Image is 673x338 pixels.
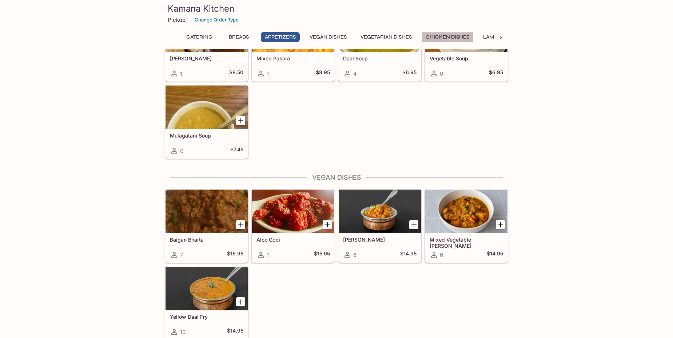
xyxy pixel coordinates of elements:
[316,69,330,78] h5: $8.95
[182,32,216,42] button: Catering
[430,236,503,248] h5: Mixed Vegetable [PERSON_NAME]
[306,32,351,42] button: Vegan Dishes
[440,70,443,77] span: 0
[425,189,508,263] a: Mixed Vegetable [PERSON_NAME]6$14.95
[252,8,334,52] div: Mixed Pakora
[256,55,330,61] h5: Mixed Pakora
[222,32,255,42] button: Breads
[343,55,417,61] h5: Daal Soup
[489,69,503,78] h5: $6.95
[180,147,183,154] span: 0
[170,314,243,320] h5: Yellow Daal Fry
[165,174,508,182] h4: Vegan Dishes
[261,32,300,42] button: Appetizers
[166,267,248,310] div: Yellow Daal Fry
[168,16,186,23] p: Pickup
[339,8,421,52] div: Daal Soup
[422,32,473,42] button: Chicken Dishes
[166,190,248,233] div: Baigan Bharta
[252,189,335,263] a: Aloo Gobi1$15.95
[430,55,503,61] h5: Vegetable Soup
[165,189,248,263] a: Baigan Bharta7$16.95
[252,190,334,233] div: Aloo Gobi
[229,69,243,78] h5: $8.50
[409,220,418,229] button: Add Chana Masala
[338,189,421,263] a: [PERSON_NAME]6$14.95
[323,220,332,229] button: Add Aloo Gobi
[170,132,243,139] h5: Mulagatani Soup
[180,251,183,258] span: 7
[168,3,505,14] h3: Kamana Kitchen
[402,69,417,78] h5: $6.95
[314,250,330,259] h5: $15.95
[343,236,417,243] h5: [PERSON_NAME]
[230,146,243,155] h5: $7.45
[425,8,507,52] div: Vegetable Soup
[227,250,243,259] h5: $16.95
[236,297,245,306] button: Add Yellow Daal Fry
[400,250,417,259] h5: $14.95
[227,327,243,336] h5: $14.95
[236,116,245,125] button: Add Mulagatani Soup
[170,236,243,243] h5: Baigan Bharta
[479,32,521,42] button: Lamb Dishes
[496,220,505,229] button: Add Mixed Vegetable Curry
[256,236,330,243] h5: Aloo Gobi
[339,190,421,233] div: Chana Masala
[180,329,186,335] span: 10
[236,220,245,229] button: Add Baigan Bharta
[267,70,269,77] span: 1
[357,32,416,42] button: Vegetarian Dishes
[170,55,243,61] h5: [PERSON_NAME]
[267,251,269,258] span: 1
[191,14,242,25] button: Change Order Type
[425,190,507,233] div: Mixed Vegetable Curry
[166,8,248,52] div: Paneer Pakora
[165,85,248,159] a: Mulagatani Soup0$7.45
[440,251,443,258] span: 6
[487,250,503,259] h5: $14.95
[166,86,248,129] div: Mulagatani Soup
[180,70,182,77] span: 1
[353,251,357,258] span: 6
[353,70,357,77] span: 4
